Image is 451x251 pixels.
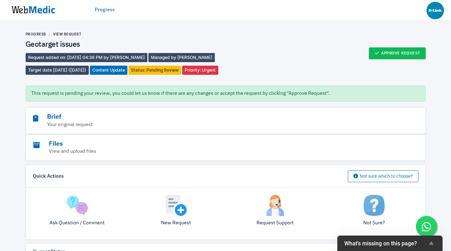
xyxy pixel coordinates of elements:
[26,66,89,75] span: Target date [DATE] ([DATE])
[128,66,181,75] span: Status: Pending Review
[90,66,127,75] span: Content Update
[148,53,215,62] span: Managed by [PERSON_NAME]
[95,6,115,14] a: Progress
[33,148,380,155] p: View and upload files
[166,195,187,216] img: add.png
[330,219,418,227] p: Not Sure?
[182,66,218,75] span: Priority: Urgent
[26,53,147,62] span: Request added on: [DATE] 04:36 PM by [PERSON_NAME]
[33,219,121,227] p: Ask Question / Comment
[26,40,226,49] h4: Geotarget issues
[348,170,418,182] button: Not sure which to choose?
[26,32,226,37] nav: breadcrumb
[265,195,286,216] img: support.png
[33,121,380,128] p: Your original request
[67,195,88,216] img: question.png
[33,173,64,180] h6: Quick Actions
[369,47,426,59] button: Approve Request
[344,239,436,247] button: Show survey - What's missing on this page?
[33,140,380,148] h3: Files
[344,240,427,247] span: What's missing on this page?
[26,85,426,102] div: This request is pending your review, you could let us know if there are any changes or accept the...
[364,195,385,216] img: not-sure.png
[33,113,380,121] h3: Brief
[231,219,319,227] p: Request Support
[132,219,220,227] p: New Request
[53,32,81,36] a: View Request
[26,32,46,36] a: Progress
